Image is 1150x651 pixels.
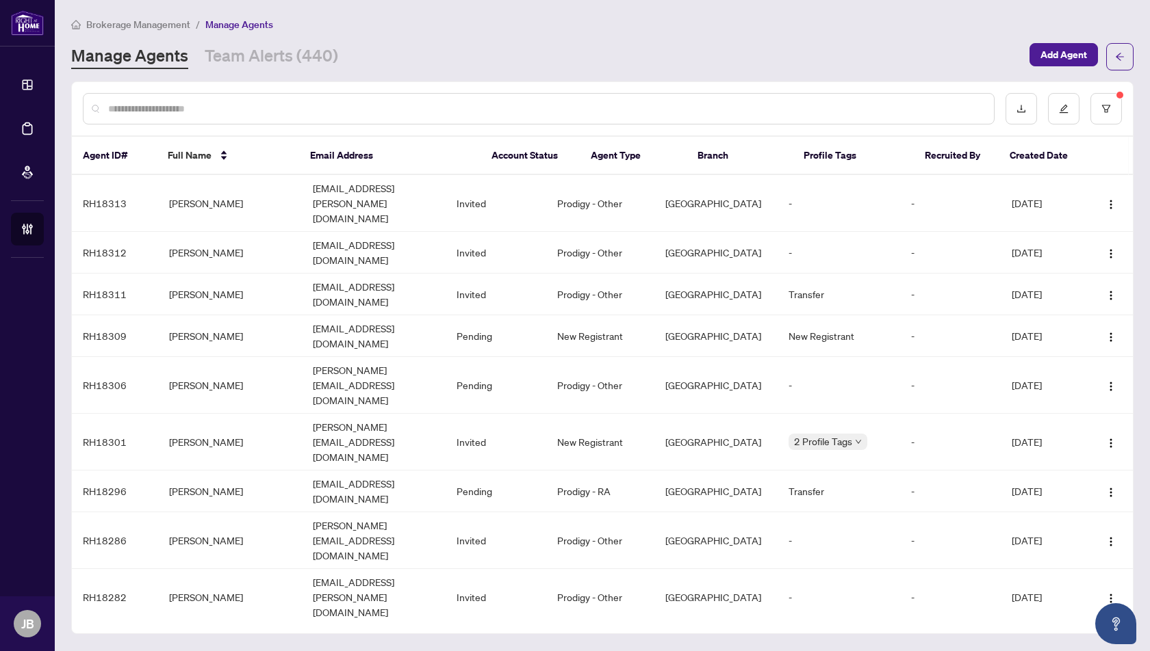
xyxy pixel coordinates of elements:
a: Manage Agents [71,44,188,69]
td: - [900,315,1001,357]
img: Logo [1106,536,1116,547]
td: Prodigy - RA [546,470,654,512]
td: - [778,175,900,232]
td: [EMAIL_ADDRESS][DOMAIN_NAME] [302,274,446,315]
td: [EMAIL_ADDRESS][DOMAIN_NAME] [302,470,446,512]
td: Invited [446,569,546,626]
img: Logo [1106,438,1116,449]
th: Agent Type [580,137,687,175]
td: - [900,470,1001,512]
button: filter [1090,93,1122,124]
td: Invited [446,175,546,232]
td: [PERSON_NAME] [158,512,302,569]
td: RH18309 [72,315,158,357]
td: [DATE] [1001,357,1087,414]
td: [DATE] [1001,175,1087,232]
td: RH18311 [72,274,158,315]
td: Pending [446,315,546,357]
span: arrow-left [1115,52,1125,62]
td: RH18296 [72,470,158,512]
td: [PERSON_NAME] [158,232,302,274]
td: [PERSON_NAME] [158,315,302,357]
td: [GEOGRAPHIC_DATA] [654,414,778,470]
td: [GEOGRAPHIC_DATA] [654,315,778,357]
td: RH18286 [72,512,158,569]
button: Logo [1100,241,1122,263]
span: filter [1101,104,1111,114]
td: - [778,232,900,274]
td: [GEOGRAPHIC_DATA] [654,569,778,626]
button: Open asap [1095,603,1136,644]
td: [DATE] [1001,274,1087,315]
th: Branch [687,137,793,175]
td: [PERSON_NAME][EMAIL_ADDRESS][DOMAIN_NAME] [302,414,446,470]
span: Full Name [168,148,212,163]
td: [PERSON_NAME] [158,175,302,232]
td: [EMAIL_ADDRESS][DOMAIN_NAME] [302,315,446,357]
td: [PERSON_NAME][EMAIL_ADDRESS][DOMAIN_NAME] [302,512,446,569]
td: Prodigy - Other [546,569,654,626]
span: Add Agent [1040,44,1087,66]
a: Team Alerts (440) [205,44,338,69]
td: [DATE] [1001,315,1087,357]
button: edit [1048,93,1079,124]
td: - [900,414,1001,470]
td: [EMAIL_ADDRESS][DOMAIN_NAME] [302,232,446,274]
img: Logo [1106,248,1116,259]
th: Recruited By [914,137,999,175]
td: - [900,512,1001,569]
td: - [778,512,900,569]
td: [PERSON_NAME] [158,414,302,470]
td: RH18306 [72,357,158,414]
td: Transfer [778,470,900,512]
td: New Registrant [546,315,654,357]
button: Logo [1100,374,1122,396]
span: edit [1059,104,1069,114]
td: New Registrant [778,315,900,357]
button: Logo [1100,325,1122,347]
button: Logo [1100,586,1122,608]
td: Pending [446,470,546,512]
td: [DATE] [1001,569,1087,626]
img: Logo [1106,199,1116,210]
td: [PERSON_NAME] [158,569,302,626]
td: [PERSON_NAME] [158,274,302,315]
td: [DATE] [1001,232,1087,274]
td: [DATE] [1001,470,1087,512]
td: RH18282 [72,569,158,626]
span: home [71,20,81,29]
td: Invited [446,274,546,315]
td: Invited [446,414,546,470]
button: download [1006,93,1037,124]
button: Logo [1100,480,1122,502]
td: - [900,232,1001,274]
button: Logo [1100,431,1122,453]
td: Invited [446,232,546,274]
img: Logo [1106,381,1116,392]
td: RH18312 [72,232,158,274]
span: Brokerage Management [86,18,190,31]
td: Prodigy - Other [546,175,654,232]
td: [DATE] [1001,414,1087,470]
td: - [778,569,900,626]
td: [GEOGRAPHIC_DATA] [654,512,778,569]
td: Pending [446,357,546,414]
td: Prodigy - Other [546,274,654,315]
td: [EMAIL_ADDRESS][PERSON_NAME][DOMAIN_NAME] [302,175,446,232]
span: JB [21,614,34,633]
td: [GEOGRAPHIC_DATA] [654,470,778,512]
td: [EMAIL_ADDRESS][PERSON_NAME][DOMAIN_NAME] [302,569,446,626]
th: Agent ID# [72,137,157,175]
button: Add Agent [1030,43,1098,66]
td: New Registrant [546,414,654,470]
td: [GEOGRAPHIC_DATA] [654,175,778,232]
img: Logo [1106,290,1116,301]
td: [PERSON_NAME] [158,470,302,512]
span: down [855,438,862,445]
th: Email Address [299,137,481,175]
td: [GEOGRAPHIC_DATA] [654,357,778,414]
td: [GEOGRAPHIC_DATA] [654,274,778,315]
button: Logo [1100,529,1122,551]
td: RH18301 [72,414,158,470]
th: Full Name [157,137,299,175]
